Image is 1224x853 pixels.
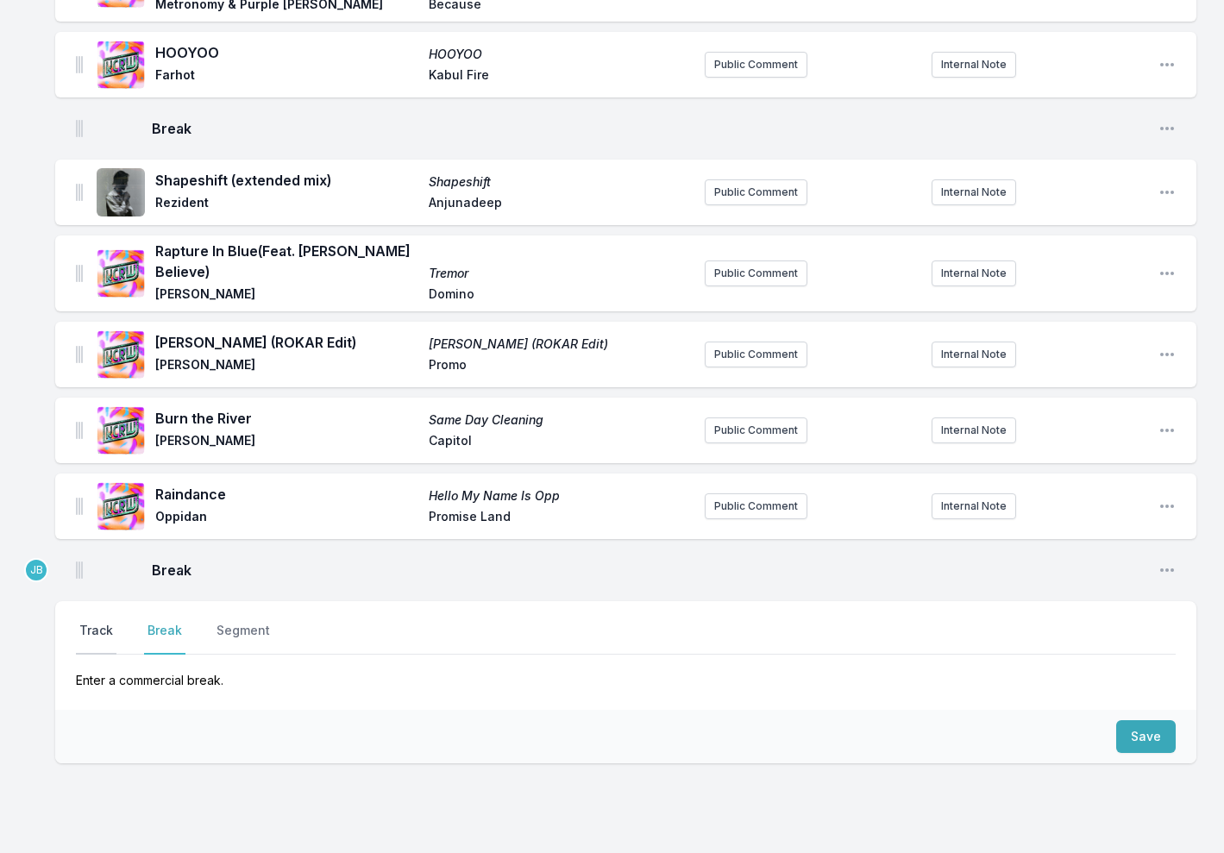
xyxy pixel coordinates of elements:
span: Promise Land [429,508,692,529]
span: [PERSON_NAME] [155,432,418,453]
button: Open playlist item options [1158,346,1176,363]
img: Hello My Name Is Opp [97,482,145,530]
img: Drag Handle [76,56,83,73]
span: [PERSON_NAME] (ROKAR Edit) [429,336,692,353]
button: Public Comment [705,493,807,519]
button: Open playlist item options [1158,56,1176,73]
button: Open playlist item options [1158,120,1176,137]
button: Track [76,622,116,655]
span: Shapeshift [429,173,692,191]
button: Open playlist item options [1158,184,1176,201]
span: [PERSON_NAME] (ROKAR Edit) [155,332,418,353]
img: Drag Handle [76,422,83,439]
span: Same Day Cleaning [429,411,692,429]
button: Internal Note [932,52,1016,78]
button: Internal Note [932,260,1016,286]
button: Break [144,622,185,655]
span: Capitol [429,432,692,453]
img: Same Day Cleaning [97,406,145,455]
button: Open playlist item options [1158,561,1176,579]
button: Segment [213,622,273,655]
span: Domino [429,285,692,306]
span: Kabul Fire [429,66,692,87]
button: Open playlist item options [1158,422,1176,439]
button: Public Comment [705,179,807,205]
span: Oppidan [155,508,418,529]
span: Rapture In Blue (Feat. [PERSON_NAME] Believe) [155,241,418,282]
span: Burn the River [155,408,418,429]
button: Open playlist item options [1158,498,1176,515]
p: Enter a commercial break. [76,655,1176,689]
span: Raindance [155,484,418,505]
span: Shapeshift (extended mix) [155,170,418,191]
span: HOOYOO [155,42,418,63]
button: Save [1116,720,1176,753]
span: Farhot [155,66,418,87]
img: Shapeshift [97,168,145,216]
span: Promo [429,356,692,377]
img: Drag Handle [76,184,83,201]
img: Drag Handle [76,265,83,282]
p: Jason Bentley [24,558,48,582]
span: HOOYOO [429,46,692,63]
span: Break [152,118,1145,139]
button: Internal Note [932,342,1016,367]
button: Internal Note [932,493,1016,519]
button: Public Comment [705,260,807,286]
span: Anjunadeep [429,194,692,215]
button: Public Comment [705,417,807,443]
img: Drag Handle [76,498,83,515]
button: Internal Note [932,179,1016,205]
span: Hello My Name Is Opp [429,487,692,505]
button: Internal Note [932,417,1016,443]
span: [PERSON_NAME] [155,356,418,377]
img: Drag Handle [76,561,83,579]
span: [PERSON_NAME] [155,285,418,306]
span: Tremor [429,265,692,282]
img: Drag Handle [76,346,83,363]
span: Break [152,560,1145,580]
button: Public Comment [705,52,807,78]
img: Hyph Mngo (ROKAR Edit) [97,330,145,379]
img: HOOYOO [97,41,145,89]
span: Rezident [155,194,418,215]
button: Public Comment [705,342,807,367]
img: Drag Handle [76,120,83,137]
img: Tremor [97,249,145,298]
button: Open playlist item options [1158,265,1176,282]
